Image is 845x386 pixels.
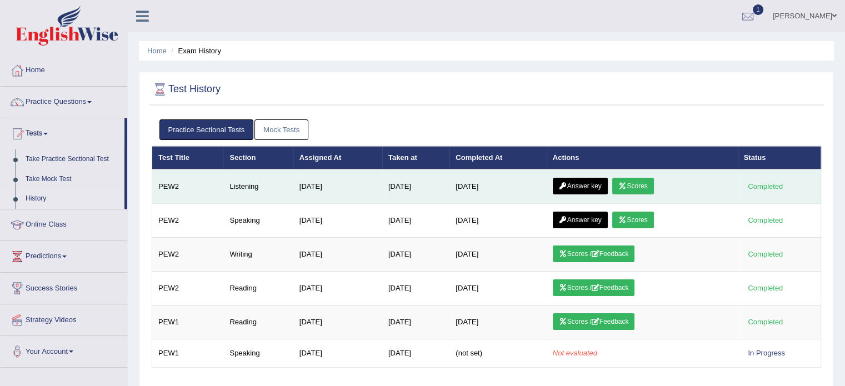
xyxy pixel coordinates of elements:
[152,238,224,272] td: PEW2
[293,305,382,339] td: [DATE]
[293,272,382,305] td: [DATE]
[254,119,308,140] a: Mock Tests
[553,178,608,194] a: Answer key
[382,169,449,204] td: [DATE]
[753,4,764,15] span: 1
[744,214,787,226] div: Completed
[159,119,254,140] a: Practice Sectional Tests
[152,81,221,98] h2: Test History
[553,245,635,262] a: Scores /Feedback
[21,189,124,209] a: History
[553,279,635,296] a: Scores /Feedback
[744,347,789,359] div: In Progress
[223,204,293,238] td: Speaking
[168,46,221,56] li: Exam History
[738,146,821,169] th: Status
[152,305,224,339] td: PEW1
[744,316,787,328] div: Completed
[293,238,382,272] td: [DATE]
[382,272,449,305] td: [DATE]
[449,169,546,204] td: [DATE]
[1,118,124,146] a: Tests
[152,169,224,204] td: PEW2
[152,272,224,305] td: PEW2
[223,146,293,169] th: Section
[223,339,293,368] td: Speaking
[382,305,449,339] td: [DATE]
[449,272,546,305] td: [DATE]
[382,339,449,368] td: [DATE]
[553,313,635,330] a: Scores /Feedback
[1,55,127,83] a: Home
[152,204,224,238] td: PEW2
[612,178,653,194] a: Scores
[1,209,127,237] a: Online Class
[449,146,546,169] th: Completed At
[293,146,382,169] th: Assigned At
[449,305,546,339] td: [DATE]
[744,248,787,260] div: Completed
[293,169,382,204] td: [DATE]
[152,146,224,169] th: Test Title
[744,282,787,294] div: Completed
[1,87,127,114] a: Practice Questions
[547,146,738,169] th: Actions
[1,304,127,332] a: Strategy Videos
[553,212,608,228] a: Answer key
[293,339,382,368] td: [DATE]
[293,204,382,238] td: [DATE]
[223,169,293,204] td: Listening
[21,169,124,189] a: Take Mock Test
[223,305,293,339] td: Reading
[147,47,167,55] a: Home
[1,241,127,269] a: Predictions
[382,204,449,238] td: [DATE]
[449,204,546,238] td: [DATE]
[382,146,449,169] th: Taken at
[223,272,293,305] td: Reading
[223,238,293,272] td: Writing
[553,349,597,357] em: Not evaluated
[152,339,224,368] td: PEW1
[612,212,653,228] a: Scores
[1,273,127,300] a: Success Stories
[456,349,482,357] span: (not set)
[744,181,787,192] div: Completed
[1,336,127,364] a: Your Account
[21,149,124,169] a: Take Practice Sectional Test
[382,238,449,272] td: [DATE]
[449,238,546,272] td: [DATE]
